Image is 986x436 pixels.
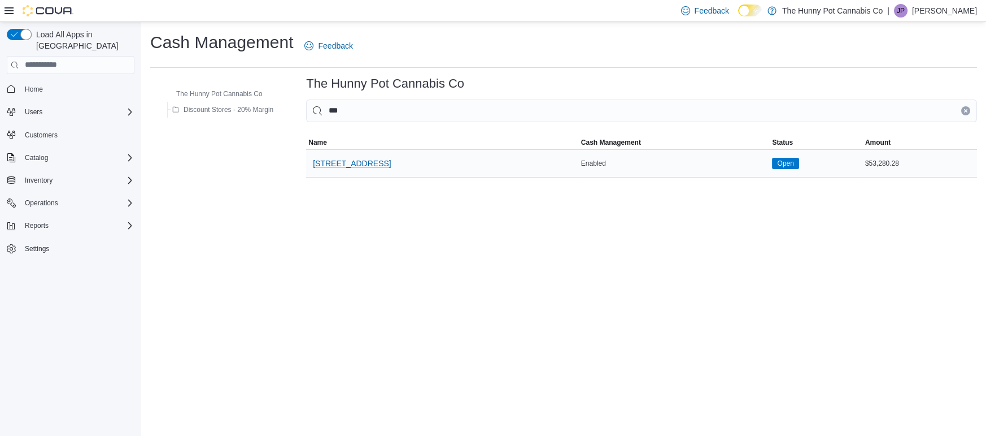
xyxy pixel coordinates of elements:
[20,174,134,187] span: Inventory
[306,100,977,122] input: This is a search bar. As you type, the results lower in the page will automatically filter.
[25,131,58,140] span: Customers
[25,198,58,208] span: Operations
[306,77,464,90] h3: The Hunny Pot Cannabis Co
[176,89,263,98] span: The Hunny Pot Cannabis Co
[308,152,395,175] button: [STREET_ADDRESS]
[2,150,139,166] button: Catalog
[25,244,49,253] span: Settings
[308,138,327,147] span: Name
[782,4,883,18] p: The Hunny Pot Cannabis Co
[2,81,139,97] button: Home
[2,240,139,257] button: Settings
[20,128,62,142] a: Customers
[318,40,352,51] span: Feedback
[300,34,357,57] a: Feedback
[887,4,889,18] p: |
[7,76,134,287] nav: Complex example
[32,29,134,51] span: Load All Apps in [GEOGRAPHIC_DATA]
[150,31,293,54] h1: Cash Management
[20,242,54,256] a: Settings
[313,158,391,169] span: [STREET_ADDRESS]
[777,158,793,169] span: Open
[20,151,134,165] span: Catalog
[897,4,905,18] span: JP
[2,218,139,234] button: Reports
[579,136,770,149] button: Cash Management
[25,221,49,230] span: Reports
[168,103,278,116] button: Discount Stores - 20% Margin
[2,172,139,188] button: Inventory
[912,4,977,18] p: [PERSON_NAME]
[160,87,267,101] button: The Hunny Pot Cannabis Co
[961,106,970,115] button: Clear input
[865,138,891,147] span: Amount
[20,196,134,210] span: Operations
[20,174,57,187] button: Inventory
[770,136,862,149] button: Status
[20,151,53,165] button: Catalog
[738,5,762,16] input: Dark Mode
[20,128,134,142] span: Customers
[23,5,73,16] img: Cova
[25,176,53,185] span: Inventory
[772,158,799,169] span: Open
[25,153,48,162] span: Catalog
[20,105,47,119] button: Users
[20,105,134,119] span: Users
[695,5,729,16] span: Feedback
[20,83,47,96] a: Home
[20,219,53,232] button: Reports
[863,136,977,149] button: Amount
[25,107,42,116] span: Users
[184,105,273,114] span: Discount Stores - 20% Margin
[894,4,908,18] div: Jason Polizzi
[20,82,134,96] span: Home
[738,16,739,17] span: Dark Mode
[581,138,641,147] span: Cash Management
[772,138,793,147] span: Status
[25,85,43,94] span: Home
[2,127,139,143] button: Customers
[20,196,63,210] button: Operations
[863,157,977,170] div: $53,280.28
[2,104,139,120] button: Users
[2,195,139,211] button: Operations
[20,219,134,232] span: Reports
[306,136,579,149] button: Name
[579,157,770,170] div: Enabled
[20,241,134,256] span: Settings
